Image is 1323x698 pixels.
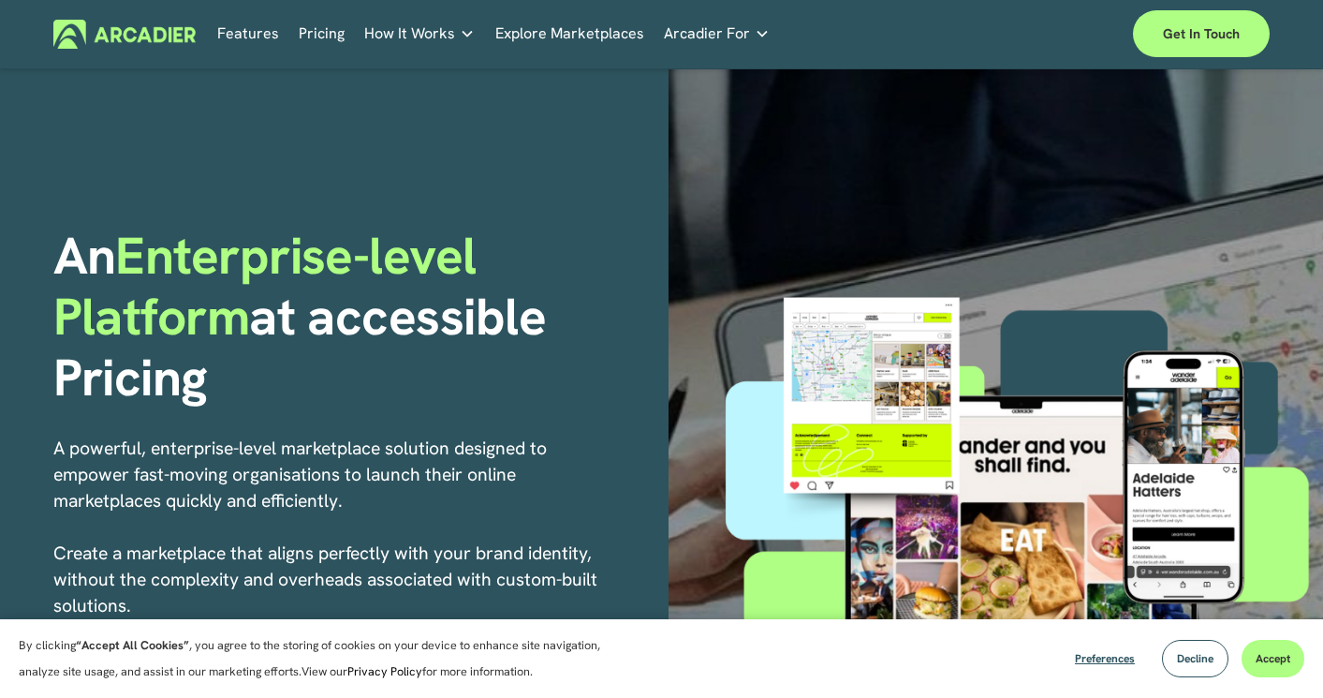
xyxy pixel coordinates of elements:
p: By clicking , you agree to the storing of cookies on your device to enhance site navigation, anal... [19,632,627,685]
strong: “Accept All Cookies” [76,637,189,653]
a: folder dropdown [664,20,770,49]
h1: An at accessible Pricing [53,226,655,408]
span: Arcadier For [664,21,750,47]
a: Get in touch [1133,10,1270,57]
span: Preferences [1075,651,1135,666]
span: Enterprise-level Platform [53,222,490,350]
a: Privacy Policy [347,663,422,679]
a: Explore Marketplaces [495,20,644,49]
iframe: Chat Widget [1229,608,1323,698]
p: A powerful, enterprise-level marketplace solution designed to empower fast-moving organisations t... [53,436,604,672]
a: Pricing [299,20,345,49]
button: Preferences [1061,640,1149,677]
img: Arcadier [53,20,197,49]
button: Decline [1162,640,1228,677]
span: Decline [1177,651,1213,666]
a: Features [217,20,279,49]
span: How It Works [364,21,455,47]
a: folder dropdown [364,20,475,49]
